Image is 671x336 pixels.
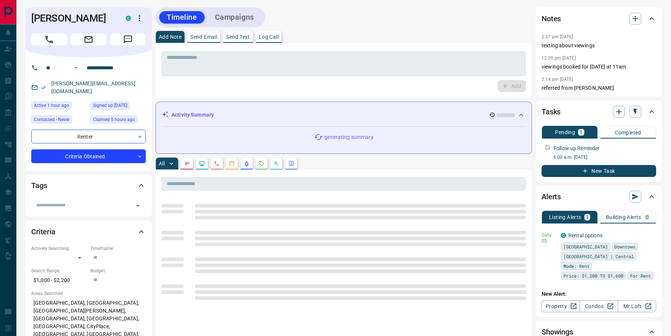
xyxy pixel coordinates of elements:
[542,34,573,39] p: 2:37 pm [DATE]
[159,34,182,39] p: Add Note
[555,130,575,135] p: Pending
[90,245,146,252] p: Timeframe:
[34,116,70,123] span: Contacted - Never
[542,63,656,71] p: viewings booked for [DATE] at 11am
[159,11,205,23] button: Timeline
[31,34,67,45] span: Call
[41,85,46,90] svg: Email Verified
[31,274,87,286] p: $1,000 - $2,200
[93,116,135,123] span: Claimed 5 hours ago
[110,34,146,45] span: Message
[586,215,589,220] p: 1
[71,34,106,45] span: Email
[579,130,582,135] p: 1
[542,165,656,177] button: New Task
[90,101,146,112] div: Thu Jul 24 2025
[31,180,47,191] h2: Tags
[564,262,590,270] span: Mode: Rent
[31,223,146,241] div: Criteria
[542,238,547,244] svg: Email
[199,161,205,167] svg: Lead Browsing Activity
[553,145,600,152] p: Follow up Reminder
[579,300,618,312] a: Condos
[542,106,561,118] h2: Tasks
[549,215,581,220] p: Listing Alerts
[162,108,526,122] div: Activity Summary
[171,111,214,119] p: Activity Summary
[34,102,69,109] span: Active 1 hour ago
[615,130,641,135] p: Completed
[51,80,135,94] a: [PERSON_NAME][EMAIL_ADDRESS][DOMAIN_NAME]
[229,161,235,167] svg: Emails
[208,11,261,23] button: Campaigns
[542,56,576,61] p: 12:29 pm [DATE]
[31,12,115,24] h1: [PERSON_NAME]
[31,130,146,143] div: Renter
[542,77,573,82] p: 2:14 pm [DATE]
[542,232,556,238] p: Daily
[542,84,656,92] p: referred from [PERSON_NAME]
[133,200,143,211] button: Open
[564,253,634,260] span: [GEOGRAPHIC_DATA] | Central
[184,161,190,167] svg: Notes
[244,161,250,167] svg: Listing Alerts
[90,115,146,126] div: Mon Aug 18 2025
[542,188,656,206] div: Alerts
[561,233,566,238] div: condos.ca
[31,245,87,252] p: Actively Searching:
[568,232,603,238] a: Rental options
[259,34,279,39] p: Log Call
[618,300,656,312] a: Mr.Loft
[31,177,146,194] div: Tags
[630,272,651,279] span: For Rent
[93,102,127,109] span: Signed up [DATE]
[646,215,649,220] p: 0
[542,103,656,121] div: Tasks
[542,290,656,298] p: New Alert:
[542,10,656,28] div: Notes
[542,300,580,312] a: Property
[190,34,217,39] p: Send Email
[542,42,656,50] p: texting about viewings
[542,13,561,25] h2: Notes
[564,243,608,250] span: [GEOGRAPHIC_DATA]
[542,191,561,203] h2: Alerts
[606,215,641,220] p: Building Alerts
[553,154,656,161] p: 6:00 a.m. [DATE]
[226,34,250,39] p: Send Text
[273,161,279,167] svg: Opportunities
[31,226,55,238] h2: Criteria
[31,149,146,163] div: Criteria Obtained
[126,16,131,21] div: condos.ca
[214,161,220,167] svg: Calls
[324,133,373,141] p: generating summary
[259,161,264,167] svg: Requests
[31,267,87,274] p: Search Range:
[288,161,294,167] svg: Agent Actions
[71,63,80,72] button: Open
[31,290,146,297] p: Areas Searched:
[614,243,635,250] span: Downtown
[31,101,87,112] div: Mon Aug 18 2025
[564,272,623,279] span: Price: $1,200 TO $1,600
[159,161,165,166] p: All
[90,267,146,274] p: Budget:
